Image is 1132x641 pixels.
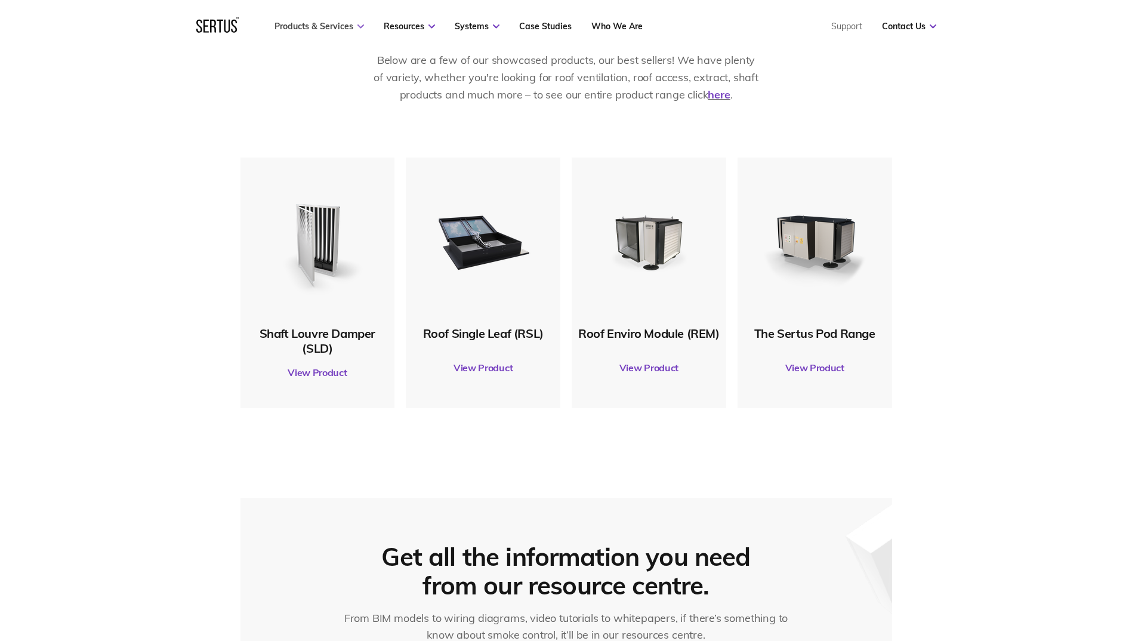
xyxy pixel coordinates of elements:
a: Products & Services [274,21,364,32]
p: Below are a few of our showcased products, our best sellers! We have plenty of variety, whether y... [372,52,760,103]
div: Get all the information you need from our resource centre. [373,543,760,600]
div: Roof Single Leaf (RSL) [412,326,554,341]
a: Case Studies [519,21,572,32]
a: Who We Are [591,21,643,32]
a: here [708,88,730,101]
a: Systems [455,21,499,32]
div: The Sertus Pod Range [744,326,886,341]
a: Contact Us [882,21,936,32]
a: View Product [246,356,389,389]
div: Shaft Louvre Damper (SLD) [246,326,389,356]
a: Support [831,21,862,32]
a: View Product [578,351,720,384]
a: View Product [744,351,886,384]
a: View Product [412,351,554,384]
a: Resources [384,21,435,32]
div: Roof Enviro Module (REM) [578,326,720,341]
